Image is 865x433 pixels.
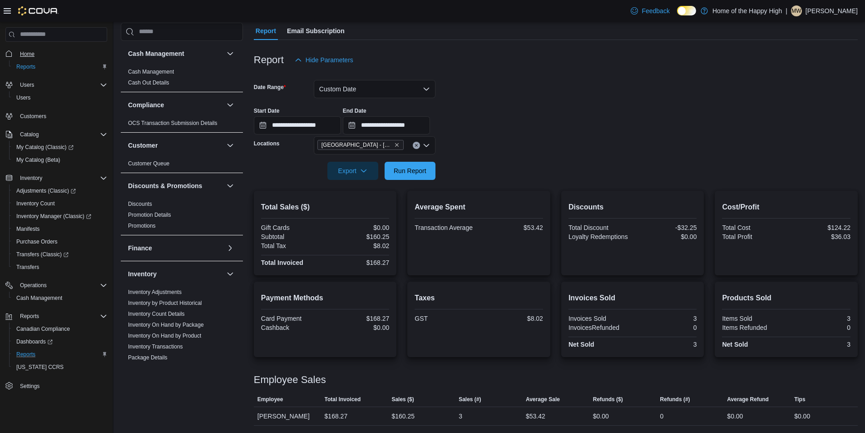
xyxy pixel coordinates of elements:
button: Catalog [16,129,42,140]
a: Manifests [13,224,43,234]
div: $124.22 [788,224,850,231]
div: Customer [121,158,243,173]
button: My Catalog (Beta) [9,154,111,166]
h3: Cash Management [128,49,184,58]
button: Open list of options [423,142,430,149]
div: 0 [788,324,850,331]
span: Report [256,22,276,40]
span: Catalog [20,131,39,138]
button: Customer [225,140,236,151]
a: Inventory by Product Historical [128,300,202,306]
div: [PERSON_NAME] [254,407,321,425]
button: Reports [16,311,43,322]
span: Users [16,94,30,101]
span: Sherwood Park - Baseline Road - Fire & Flower [317,140,404,150]
span: Canadian Compliance [13,324,107,334]
h3: Employee Sales [254,374,326,385]
span: Purchase Orders [13,236,107,247]
span: Refunds ($) [593,396,623,403]
div: $0.00 [327,224,389,231]
button: Clear input [413,142,420,149]
a: Inventory On Hand by Package [128,322,204,328]
span: Hide Parameters [306,55,353,65]
span: Package Details [128,354,168,361]
span: Inventory by Product Historical [128,299,202,307]
span: Settings [20,383,40,390]
span: Dashboards [16,338,53,345]
a: OCS Transaction Submission Details [128,120,217,126]
button: Customer [128,141,223,150]
div: 3 [788,315,850,322]
a: Reports [13,349,39,360]
div: $0.00 [634,233,697,240]
span: Transfers [13,262,107,273]
p: Home of the Happy High [712,5,782,16]
a: Inventory Manager (Classic) [9,210,111,223]
span: Operations [16,280,107,291]
button: Home [2,47,111,60]
span: Customers [16,110,107,122]
h2: Average Spent [415,202,543,213]
div: Matthew Willison [791,5,802,16]
div: $0.00 [327,324,389,331]
button: Users [2,79,111,91]
strong: Total Invoiced [261,259,303,266]
button: Purchase Orders [9,235,111,248]
button: Remove Sherwood Park - Baseline Road - Fire & Flower from selection in this group [394,142,400,148]
div: Total Cost [722,224,784,231]
div: -$32.25 [634,224,697,231]
div: Loyalty Redemptions [568,233,631,240]
span: My Catalog (Classic) [16,144,74,151]
a: Inventory Adjustments [128,289,182,295]
span: Cash Management [13,293,107,304]
a: Purchase Orders [13,236,61,247]
div: $168.27 [327,315,389,322]
a: Inventory Transactions [128,343,183,350]
button: Manifests [9,223,111,235]
div: Inventory [121,287,243,421]
div: Card Payment [261,315,323,322]
div: Subtotal [261,233,323,240]
a: Adjustments (Classic) [9,184,111,197]
span: Purchase Orders [16,238,58,245]
span: Cash Management [128,68,174,75]
span: Inventory Manager (Classic) [16,213,91,220]
span: Feedback [642,6,669,15]
a: Inventory On Hand by Product [128,333,201,339]
span: Customer Queue [128,160,169,167]
a: [US_STATE] CCRS [13,362,67,373]
a: Discounts [128,201,152,207]
a: Transfers (Classic) [9,248,111,261]
button: Compliance [128,100,223,109]
span: Inventory [20,174,42,182]
div: $160.25 [327,233,389,240]
div: 3 [634,315,697,322]
span: Adjustments (Classic) [13,185,107,196]
span: Run Report [394,166,426,175]
a: Customers [16,111,50,122]
p: [PERSON_NAME] [806,5,858,16]
button: Cash Management [225,48,236,59]
label: Locations [254,140,280,147]
span: My Catalog (Classic) [13,142,107,153]
a: Home [16,49,38,60]
a: Promotions [128,223,156,229]
input: Press the down key to open a popover containing a calendar. [343,116,430,134]
span: Email Subscription [287,22,345,40]
span: Adjustments (Classic) [16,187,76,194]
span: Transfers (Classic) [13,249,107,260]
button: Operations [16,280,50,291]
span: MW [791,5,801,16]
button: Reports [2,310,111,323]
div: 0 [660,411,664,422]
h2: Cost/Profit [722,202,850,213]
div: Items Sold [722,315,784,322]
span: Transfers (Classic) [16,251,69,258]
div: $0.00 [727,411,743,422]
a: Cash Management [128,69,174,75]
a: Settings [16,381,43,392]
div: $168.27 [327,259,389,266]
span: Dashboards [13,336,107,347]
button: Export [327,162,378,180]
